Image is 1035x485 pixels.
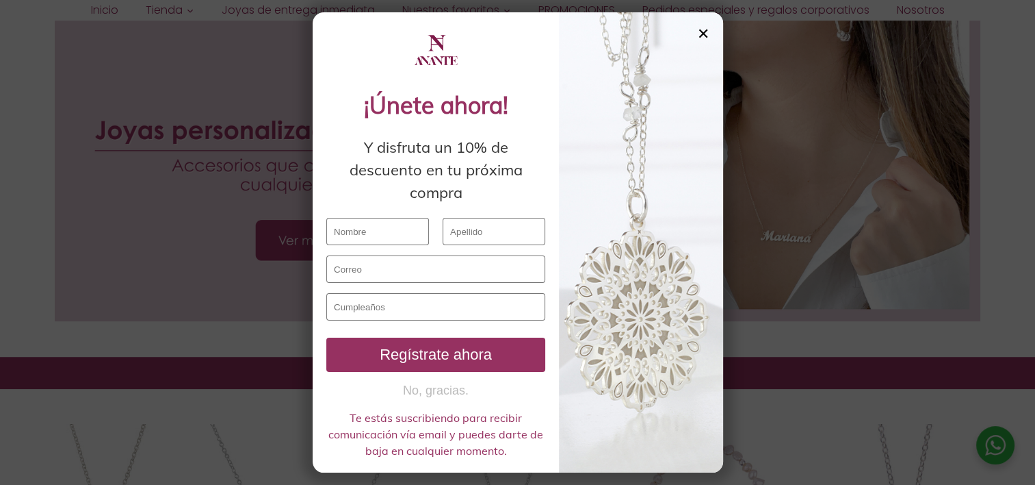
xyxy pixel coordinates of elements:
div: ¡Únete ahora! [326,88,545,123]
input: Apellido [443,218,545,245]
input: Correo [326,256,545,283]
div: Regístrate ahora [332,346,540,364]
input: Cumpleaños [326,293,545,321]
button: Regístrate ahora [326,338,545,372]
div: Te estás suscribiendo para recibir comunicación vía email y puedes darte de baja en cualquier mom... [326,410,545,459]
button: No, gracias. [326,382,545,399]
div: Y disfruta un 10% de descuento en tu próxima compra [326,136,545,204]
div: ✕ [697,26,709,41]
input: Nombre [326,218,429,245]
img: logo [412,26,460,74]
